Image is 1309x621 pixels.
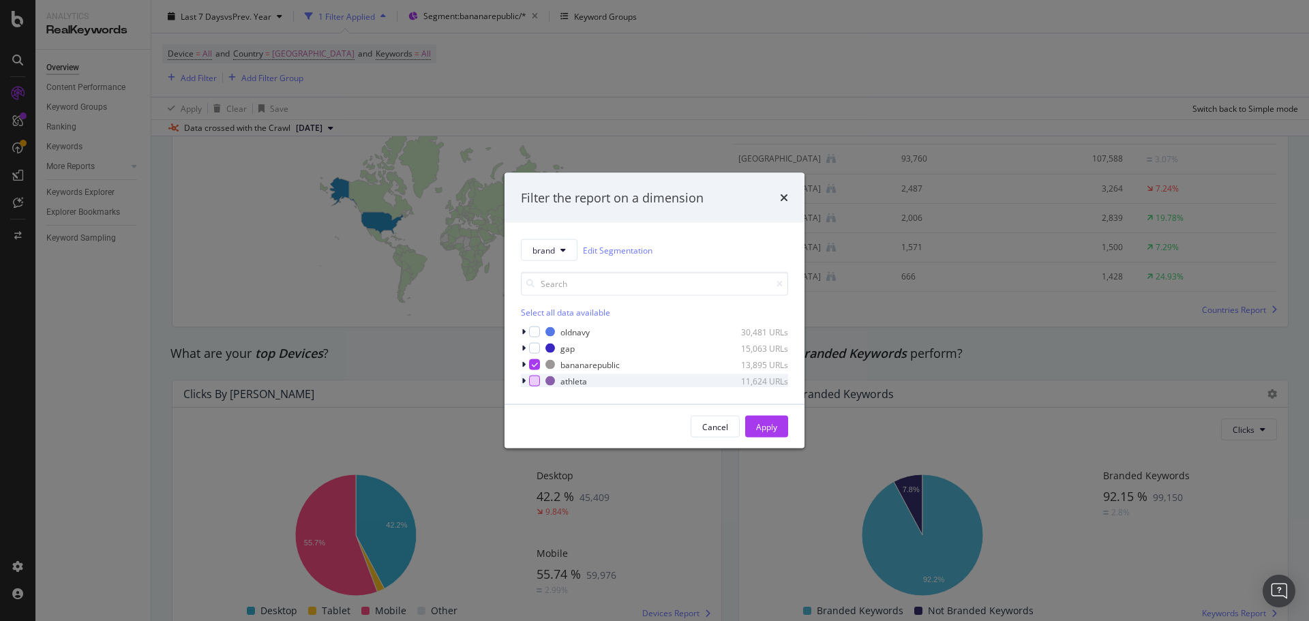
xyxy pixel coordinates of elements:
a: Edit Segmentation [583,243,652,257]
div: 13,895 URLs [721,359,788,370]
div: Select all data available [521,307,788,318]
input: Search [521,272,788,296]
div: Open Intercom Messenger [1263,575,1295,607]
div: 30,481 URLs [721,326,788,337]
div: Apply [756,421,777,432]
div: 15,063 URLs [721,342,788,354]
button: brand [521,239,577,261]
div: Filter the report on a dimension [521,189,704,207]
div: gap [560,342,575,354]
button: Cancel [691,416,740,438]
div: 11,624 URLs [721,375,788,387]
div: modal [505,172,804,449]
div: Cancel [702,421,728,432]
div: times [780,189,788,207]
span: brand [532,244,555,256]
button: Apply [745,416,788,438]
div: athleta [560,375,587,387]
div: bananarepublic [560,359,620,370]
div: oldnavy [560,326,590,337]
